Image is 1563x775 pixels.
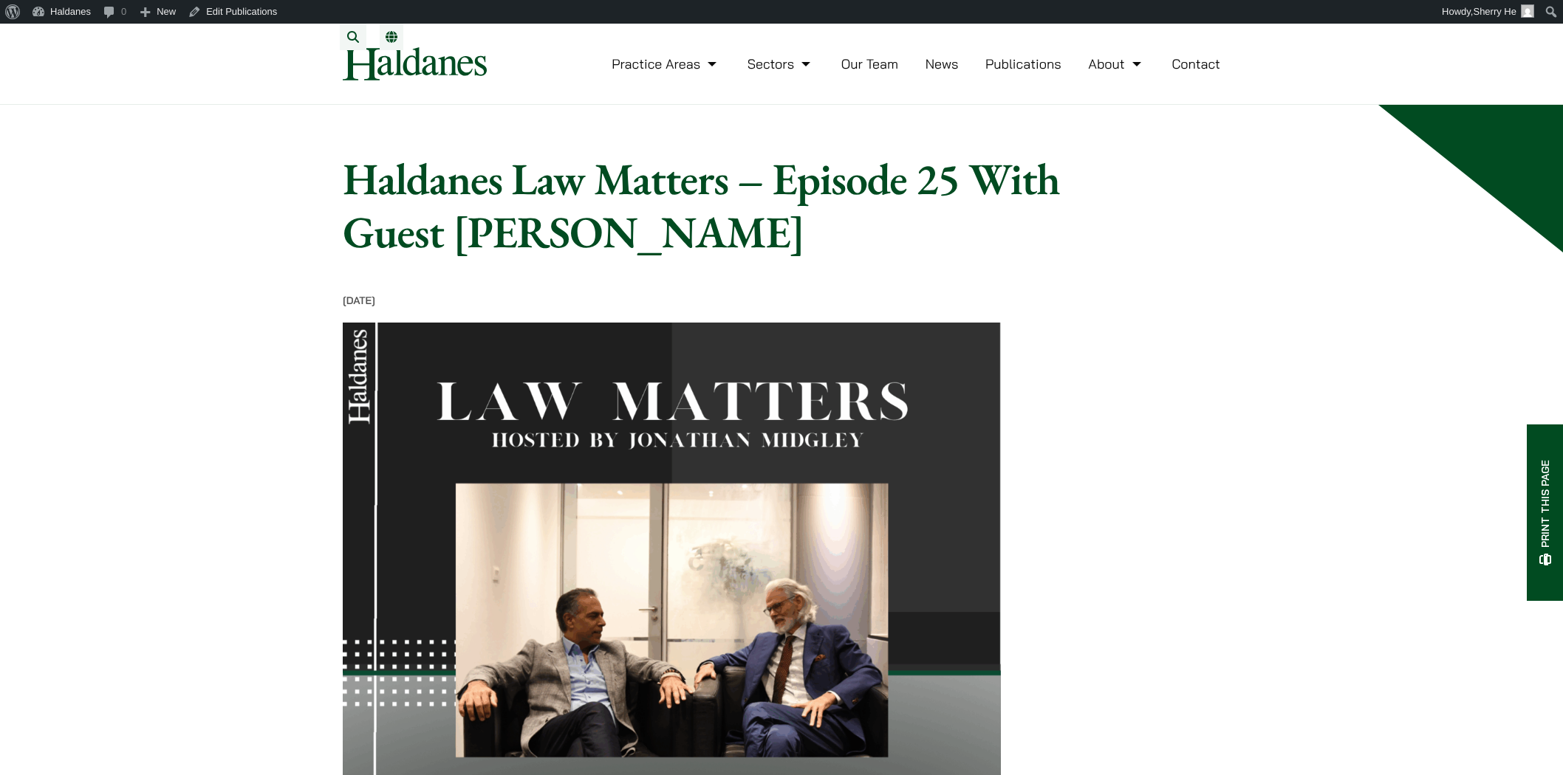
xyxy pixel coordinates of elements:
img: Logo of Haldanes [343,47,487,80]
a: Publications [985,55,1061,72]
a: Sectors [748,55,814,72]
h1: Haldanes Law Matters – Episode 25 With Guest [PERSON_NAME] [343,152,1109,258]
a: About [1088,55,1144,72]
span: Sherry He [1473,6,1516,17]
a: News [926,55,959,72]
time: [DATE] [343,294,375,307]
a: Contact [1172,55,1220,72]
a: Practice Areas [612,55,720,72]
a: Switch to EN [386,31,397,43]
button: Search [340,24,366,50]
a: Our Team [841,55,898,72]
